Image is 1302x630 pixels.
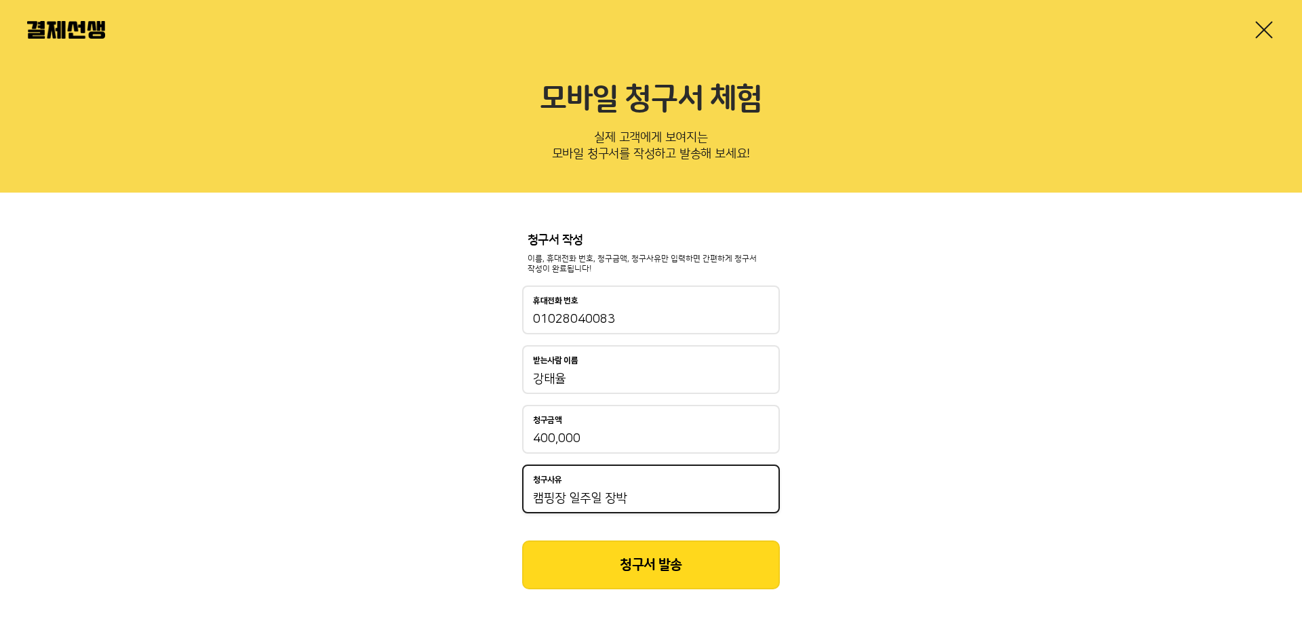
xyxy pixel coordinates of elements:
img: 결제선생 [27,21,105,39]
p: 청구사유 [533,475,562,485]
input: 청구사유 [533,490,769,507]
input: 휴대전화 번호 [533,311,769,328]
p: 받는사람 이름 [533,356,578,366]
h2: 모바일 청구서 체험 [27,81,1275,118]
p: 실제 고객에게 보여지는 모바일 청구서를 작성하고 발송해 보세요! [27,126,1275,171]
p: 휴대전화 번호 [533,296,578,306]
p: 청구금액 [533,416,562,425]
input: 청구금액 [533,431,769,447]
button: 청구서 발송 [522,540,780,589]
p: 청구서 작성 [528,233,774,248]
input: 받는사람 이름 [533,371,769,387]
p: 이름, 휴대전화 번호, 청구금액, 청구사유만 입력하면 간편하게 청구서 작성이 완료됩니다! [528,254,774,275]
